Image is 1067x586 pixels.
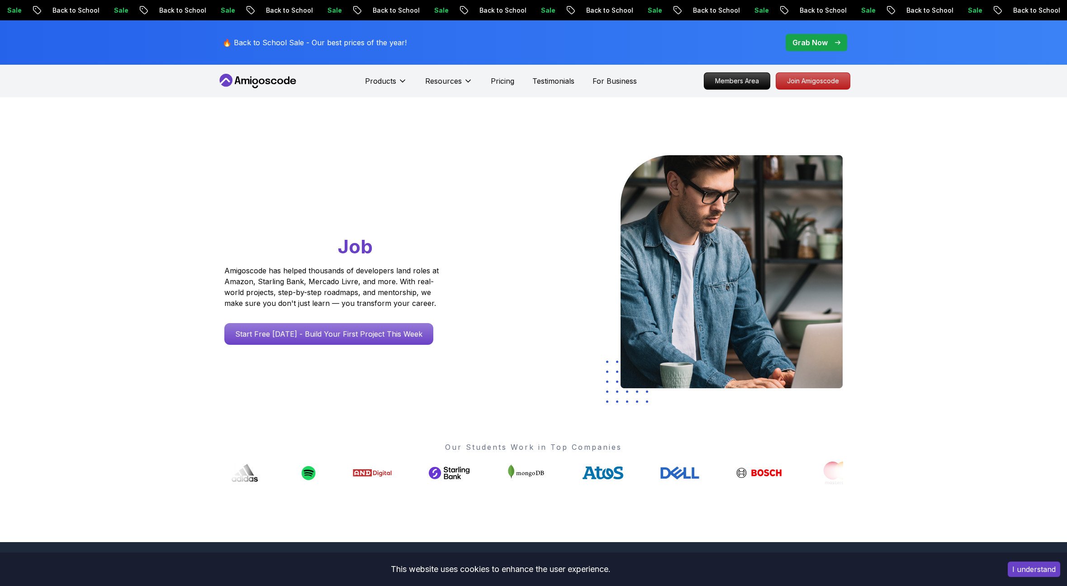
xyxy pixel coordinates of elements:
[640,6,669,15] p: Sale
[1005,6,1067,15] p: Back to School
[319,6,348,15] p: Sale
[776,73,850,89] p: Join Amigoscode
[44,6,106,15] p: Back to School
[704,72,770,90] a: Members Area
[425,76,473,94] button: Resources
[224,265,441,309] p: Amigoscode has helped thousands of developers land roles at Amazon, Starling Bank, Mercado Livre,...
[532,76,574,86] a: Testimonials
[746,6,775,15] p: Sale
[224,323,433,345] a: Start Free [DATE] - Build Your First Project This Week
[258,6,319,15] p: Back to School
[792,37,828,48] p: Grab Now
[792,6,853,15] p: Back to School
[224,155,474,260] h1: Go From Learning to Hired: Master Java, Spring Boot & Cloud Skills That Get You the
[426,6,455,15] p: Sale
[853,6,882,15] p: Sale
[593,76,637,86] a: For Business
[1008,562,1060,577] button: Accept cookies
[704,73,770,89] p: Members Area
[578,6,640,15] p: Back to School
[365,6,426,15] p: Back to School
[365,76,396,86] p: Products
[960,6,989,15] p: Sale
[685,6,746,15] p: Back to School
[365,76,407,94] button: Products
[223,37,407,48] p: 🔥 Back to School Sale - Our best prices of the year!
[471,6,533,15] p: Back to School
[533,6,562,15] p: Sale
[491,76,514,86] a: Pricing
[7,559,994,579] div: This website uses cookies to enhance the user experience.
[151,6,213,15] p: Back to School
[898,6,960,15] p: Back to School
[224,442,843,453] p: Our Students Work in Top Companies
[425,76,462,86] p: Resources
[621,155,843,388] img: hero
[776,72,850,90] a: Join Amigoscode
[106,6,135,15] p: Sale
[338,235,373,258] span: Job
[213,6,242,15] p: Sale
